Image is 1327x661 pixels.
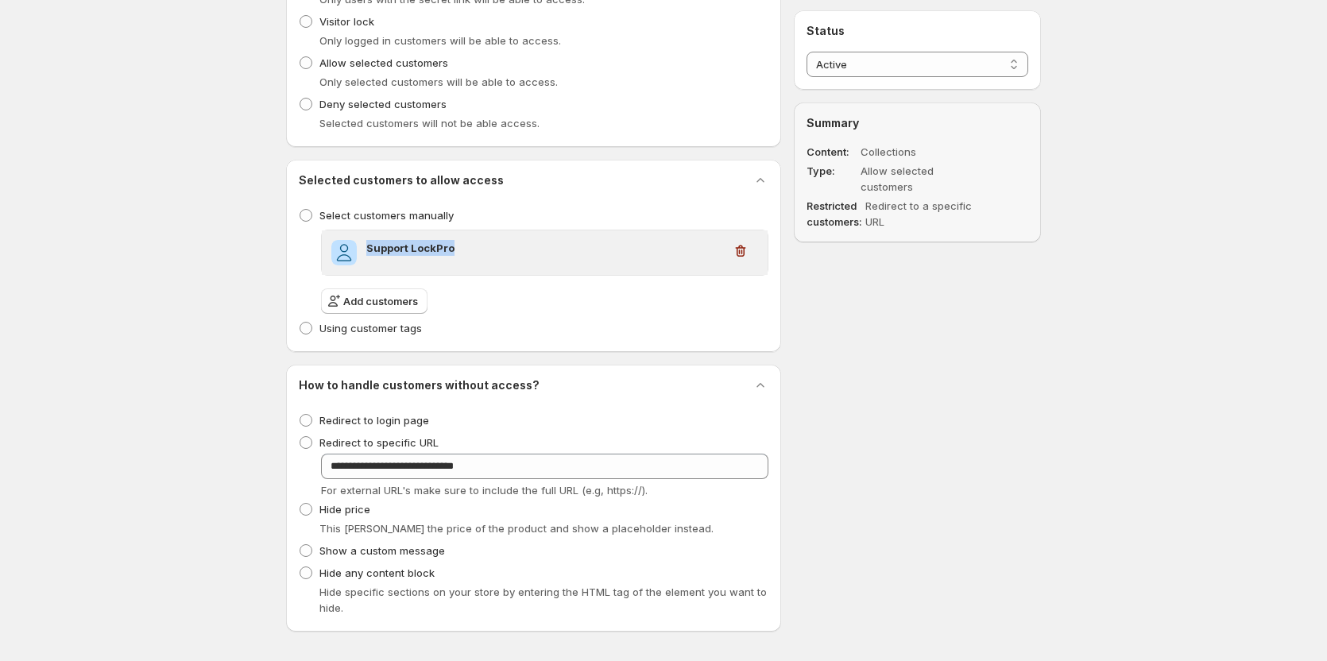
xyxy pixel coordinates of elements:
[319,566,435,579] span: Hide any content block
[807,115,1028,131] h2: Summary
[319,414,429,427] span: Redirect to login page
[319,209,454,222] span: Select customers manually
[807,23,1028,39] h2: Status
[321,484,648,497] span: For external URL's make sure to include the full URL (e.g, https://).
[807,144,857,160] dt: Content:
[807,163,857,195] dt: Type:
[319,436,439,449] span: Redirect to specific URL
[807,198,862,230] dt: Restricted customers:
[319,75,558,88] span: Only selected customers will be able to access.
[319,322,422,334] span: Using customer tags
[319,15,374,28] span: Visitor lock
[299,172,504,188] h2: Selected customers to allow access
[319,98,447,110] span: Deny selected customers
[299,377,540,393] h2: How to handle customers without access?
[319,522,714,535] span: This [PERSON_NAME] the price of the product and show a placeholder instead.
[319,544,445,557] span: Show a custom message
[319,34,561,47] span: Only logged in customers will be able to access.
[861,163,983,195] dd: Allow selected customers
[321,288,428,314] button: Add customers
[366,240,723,256] h3: Support LockPro
[319,586,767,614] span: Hide specific sections on your store by entering the HTML tag of the element you want to hide.
[319,117,540,129] span: Selected customers will not be able access.
[861,144,983,160] dd: Collections
[865,198,988,230] dd: Redirect to a specific URL
[343,293,418,309] span: Add customers
[319,503,370,516] span: Hide price
[331,240,357,265] span: Support LockPro
[319,56,448,69] span: Allow selected customers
